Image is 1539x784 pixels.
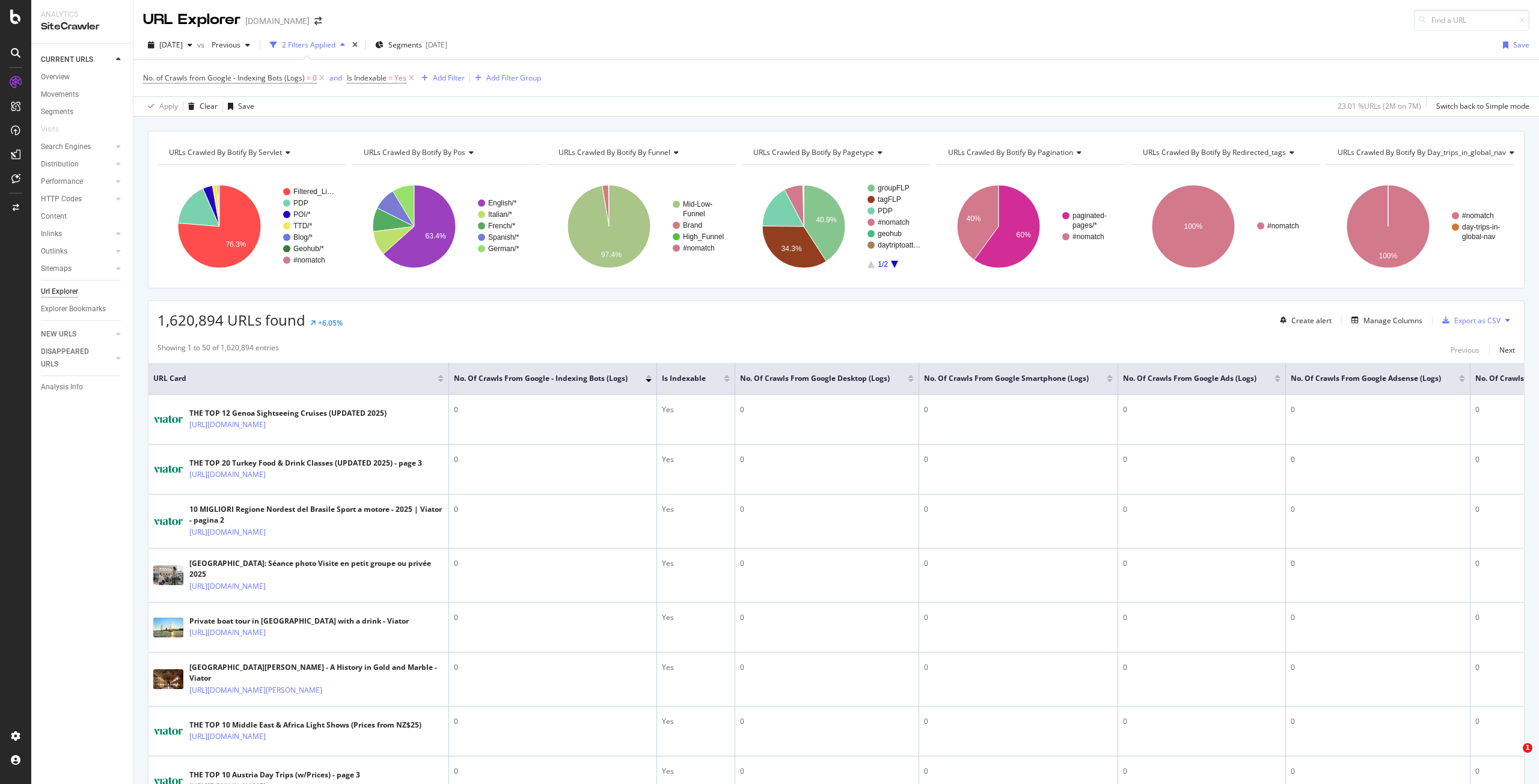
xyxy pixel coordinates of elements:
[924,373,1089,384] span: No. of Crawls from Google Smartphone (Logs)
[189,580,266,592] a: [URL][DOMAIN_NAME]
[158,174,345,279] svg: A chart.
[313,70,317,87] span: 0
[197,40,207,50] span: vs
[41,175,112,188] a: Performance
[454,454,652,465] div: 0
[143,10,240,30] div: URL Explorer
[153,454,183,484] img: main image
[293,222,313,230] text: TTD/*
[153,565,183,585] img: main image
[662,662,730,673] div: Yes
[662,504,730,515] div: Yes
[740,766,914,777] div: 0
[454,662,652,673] div: 0
[488,245,519,253] text: German/*
[41,10,123,20] div: Analytics
[1462,211,1494,220] text: #nomatch
[1498,743,1527,772] iframe: Intercom live chat
[153,618,183,637] img: main image
[41,20,123,34] div: SiteCrawler
[370,35,452,55] button: Segments[DATE]
[740,558,914,569] div: 0
[41,106,124,118] a: Segments
[41,106,73,118] div: Segments
[1143,147,1286,157] span: URLs Crawled By Botify By redirected_tags
[1184,222,1202,231] text: 100%
[347,73,387,83] span: Is Indexable
[41,158,79,171] div: Distribution
[189,662,444,684] div: [GEOGRAPHIC_DATA][PERSON_NAME] - A History in Gold and Marble - Viator
[1291,662,1465,673] div: 0
[153,716,183,746] img: main image
[265,35,350,55] button: 2 Filters Applied
[41,245,67,258] div: Outlinks
[878,241,920,249] text: daytriptoatt…
[223,97,254,116] button: Save
[41,381,124,394] a: Analysis Info
[200,101,218,111] div: Clear
[878,207,893,215] text: PDP
[189,469,266,481] a: [URL][DOMAIN_NAME]
[153,404,183,434] img: main image
[1326,174,1514,279] svg: A chart.
[1291,373,1441,384] span: No. of Crawls from Google Adsense (Logs)
[41,381,83,394] div: Analysis Info
[1291,454,1465,465] div: 0
[878,195,901,204] text: tagFLP
[41,210,124,223] a: Content
[1498,35,1529,55] button: Save
[1072,232,1104,241] text: #nomatch
[153,506,183,536] img: main image
[417,71,465,85] button: Add Filter
[740,662,914,673] div: 0
[426,232,446,240] text: 63.4%
[740,612,914,623] div: 0
[1123,373,1256,384] span: No. of Crawls from Google Ads (Logs)
[41,263,72,275] div: Sitemaps
[307,73,311,83] span: =
[878,229,902,238] text: geohub
[486,73,541,83] div: Add Filter Group
[924,504,1113,515] div: 0
[189,731,266,743] a: [URL][DOMAIN_NAME]
[547,174,735,279] svg: A chart.
[159,40,183,50] span: 2025 Aug. 1st
[1378,252,1397,260] text: 100%
[1267,222,1299,230] text: #nomatch
[41,193,112,205] a: HTTP Codes
[364,147,465,157] span: URLs Crawled By Botify By pos
[153,669,183,689] img: main image
[41,88,124,101] a: Movements
[662,612,730,623] div: Yes
[352,174,540,279] svg: A chart.
[41,285,124,298] a: Url Explorer
[225,240,246,249] text: 76.3%
[350,39,360,51] div: times
[937,174,1124,279] div: A chart.
[878,184,910,192] text: groupFLP
[1123,766,1280,777] div: 0
[1499,345,1515,355] div: Next
[924,662,1113,673] div: 0
[924,558,1113,569] div: 0
[1123,504,1280,515] div: 0
[388,40,422,50] span: Segments
[41,228,112,240] a: Inlinks
[1436,101,1529,111] div: Switch back to Simple mode
[683,210,705,218] text: Funnel
[1454,315,1501,326] div: Export as CSV
[1462,223,1500,231] text: day-trips-in-
[740,716,914,727] div: 0
[742,174,929,279] svg: A chart.
[169,147,282,157] span: URLs Crawled By Botify By servlet
[329,72,342,84] button: and
[282,40,335,50] div: 2 Filters Applied
[662,766,730,777] div: Yes
[293,256,325,264] text: #nomatch
[41,175,83,188] div: Performance
[924,454,1113,465] div: 0
[924,716,1113,727] div: 0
